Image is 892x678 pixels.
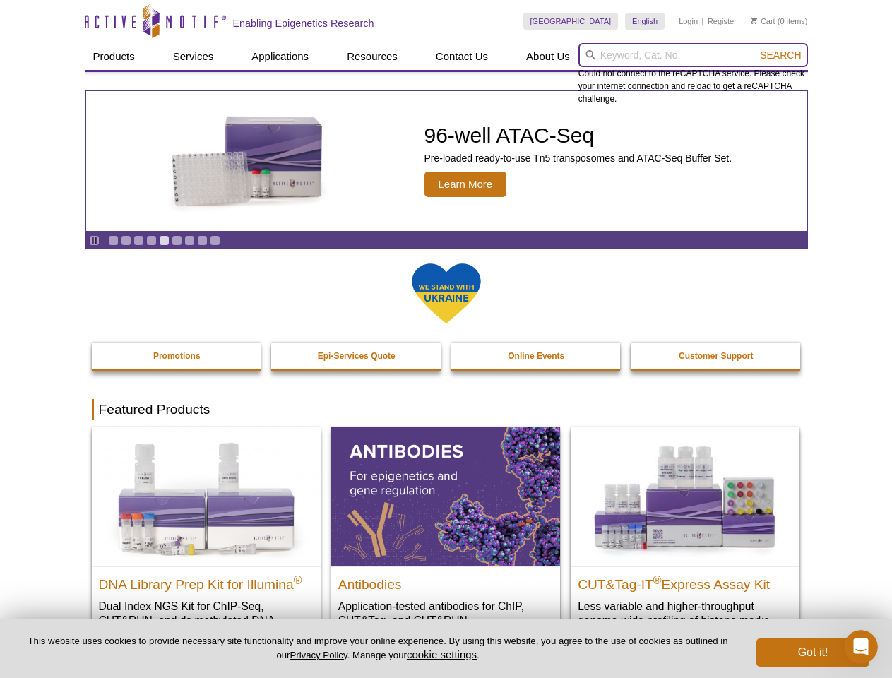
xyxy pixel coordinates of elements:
button: Search [756,49,805,61]
a: Services [165,43,222,70]
div: Could not connect to the reCAPTCHA service. Please check your internet connection and reload to g... [578,43,808,105]
a: Cart [751,16,775,26]
a: Go to slide 1 [108,235,119,246]
a: DNA Library Prep Kit for Illumina DNA Library Prep Kit for Illumina® Dual Index NGS Kit for ChIP-... [92,427,321,655]
strong: Promotions [153,351,201,361]
a: Products [85,43,143,70]
a: Register [708,16,737,26]
p: This website uses cookies to provide necessary site functionality and improve your online experie... [23,635,733,662]
a: Go to slide 2 [121,235,131,246]
a: Toggle autoplay [89,235,100,246]
img: DNA Library Prep Kit for Illumina [92,427,321,566]
a: Resources [338,43,406,70]
iframe: Intercom live chat [844,630,878,664]
article: 96-well ATAC-Seq [86,91,807,231]
a: Go to slide 3 [133,235,144,246]
img: Your Cart [751,17,757,24]
a: Promotions [92,343,263,369]
span: Learn More [424,172,507,197]
li: (0 items) [751,13,808,30]
a: Go to slide 5 [159,235,170,246]
li: | [702,13,704,30]
h2: CUT&Tag-IT Express Assay Kit [578,571,792,592]
p: Application-tested antibodies for ChIP, CUT&Tag, and CUT&RUN. [338,599,553,628]
a: Online Events [451,343,622,369]
a: Active Motif Kit photo 96-well ATAC-Seq Pre-loaded ready-to-use Tn5 transposomes and ATAC-Seq Buf... [86,91,807,231]
button: Got it! [756,638,869,667]
a: About Us [518,43,578,70]
input: Keyword, Cat. No. [578,43,808,67]
a: [GEOGRAPHIC_DATA] [523,13,619,30]
span: Search [760,49,801,61]
button: cookie settings [407,648,477,660]
strong: Epi-Services Quote [318,351,396,361]
a: Privacy Policy [290,650,347,660]
h2: 96-well ATAC-Seq [424,125,732,146]
strong: Online Events [508,351,564,361]
p: Pre-loaded ready-to-use Tn5 transposomes and ATAC-Seq Buffer Set. [424,152,732,165]
a: Epi-Services Quote [271,343,442,369]
img: We Stand With Ukraine [411,262,482,325]
a: Customer Support [631,343,802,369]
a: All Antibodies Antibodies Application-tested antibodies for ChIP, CUT&Tag, and CUT&RUN. [331,427,560,641]
h2: Enabling Epigenetics Research [233,17,374,30]
a: English [625,13,665,30]
p: Dual Index NGS Kit for ChIP-Seq, CUT&RUN, and ds methylated DNA assays. [99,599,314,642]
a: Applications [243,43,317,70]
a: CUT&Tag-IT® Express Assay Kit CUT&Tag-IT®Express Assay Kit Less variable and higher-throughput ge... [571,427,799,641]
img: Active Motif Kit photo [160,108,336,214]
p: Less variable and higher-throughput genome-wide profiling of histone marks​. [578,599,792,628]
h2: Featured Products [92,399,801,420]
sup: ® [653,573,662,585]
a: Go to slide 8 [197,235,208,246]
a: Contact Us [427,43,496,70]
a: Go to slide 6 [172,235,182,246]
a: Login [679,16,698,26]
img: CUT&Tag-IT® Express Assay Kit [571,427,799,566]
h2: Antibodies [338,571,553,592]
img: All Antibodies [331,427,560,566]
strong: Customer Support [679,351,753,361]
a: Go to slide 4 [146,235,157,246]
a: Go to slide 7 [184,235,195,246]
sup: ® [294,573,302,585]
a: Go to slide 9 [210,235,220,246]
h2: DNA Library Prep Kit for Illumina [99,571,314,592]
